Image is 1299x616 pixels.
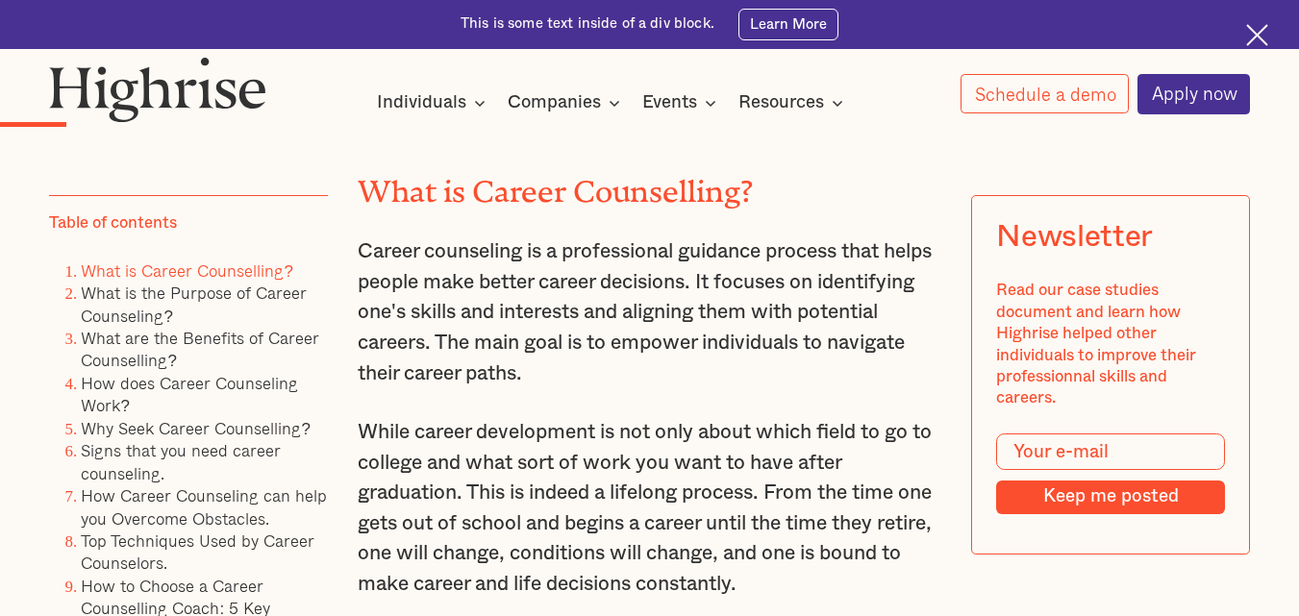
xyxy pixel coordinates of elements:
[738,9,838,40] a: Learn More
[996,220,1153,256] div: Newsletter
[377,91,466,114] div: Individuals
[49,212,177,234] div: Table of contents
[81,325,319,373] a: What are the Benefits of Career Counselling?
[358,417,941,600] p: While career development is not only about which field to go to college and what sort of work you...
[996,280,1225,409] div: Read our case studies document and learn how Highrise helped other individuals to improve their p...
[461,14,714,34] div: This is some text inside of a div block.
[996,480,1225,514] input: Keep me posted
[358,167,941,202] h2: What is Career Counselling?
[508,91,601,114] div: Companies
[738,91,849,114] div: Resources
[49,57,266,122] img: Highrise logo
[642,91,722,114] div: Events
[81,437,281,485] a: Signs that you need career counseling.
[642,91,697,114] div: Events
[81,482,327,530] a: How Career Counseling can help you Overcome Obstacles.
[1137,74,1251,114] a: Apply now
[738,91,824,114] div: Resources
[508,91,626,114] div: Companies
[996,433,1225,470] input: Your e-mail
[81,370,298,418] a: How does Career Counseling Work?
[1246,24,1268,46] img: Cross icon
[358,236,941,388] p: Career counseling is a professional guidance process that helps people make better career decisio...
[81,280,307,328] a: What is the Purpose of Career Counseling?
[377,91,491,114] div: Individuals
[81,528,314,576] a: Top Techniques Used by Career Counselors.
[961,74,1130,113] a: Schedule a demo
[996,433,1225,514] form: Modal Form
[81,257,292,283] a: What is Career Counselling?
[81,415,310,441] a: Why Seek Career Counselling?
